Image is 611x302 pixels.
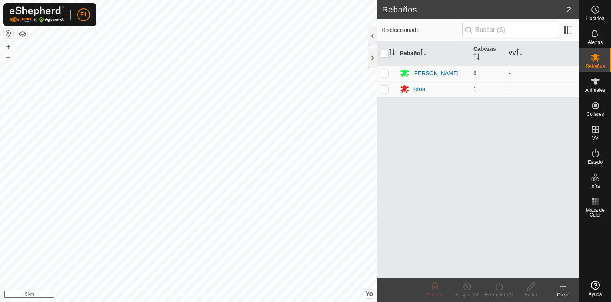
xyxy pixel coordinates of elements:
span: Horarios [586,16,604,21]
h2: Rebaños [382,5,567,14]
button: Capas del Mapa [18,29,27,39]
span: Ayuda [589,292,602,297]
font: Cabezas [473,46,496,52]
span: F1 [80,10,87,19]
span: 2 [567,4,571,16]
div: [PERSON_NAME] [413,69,459,77]
span: 6 [473,70,477,76]
button: – [4,52,13,62]
span: Infra [590,184,600,189]
span: 1 [473,86,477,92]
p-sorticon: Activar para ordenar [516,50,523,56]
div: Encender VV [483,291,515,298]
button: Yo [365,290,374,298]
div: Editar [515,291,547,298]
p-sorticon: Activar para ordenar [389,50,395,56]
p-sorticon: Activar para ordenar [420,50,427,56]
font: Rebaño [400,50,420,56]
button: + [4,42,13,52]
p-sorticon: Activar para ordenar [473,54,480,61]
span: Yo [365,290,373,297]
span: Rebaños [585,64,605,69]
div: Apagar VV [451,291,483,298]
td: - [505,65,579,81]
font: VV [509,50,516,56]
span: Estado [588,160,603,165]
span: Eliminar [426,292,443,298]
span: Alertas [588,40,603,45]
div: toros [413,85,425,93]
td: - [505,81,579,97]
div: Crear [547,291,579,298]
span: Animales [585,88,605,93]
span: 0 seleccionado [382,26,462,34]
a: Política de Privacidad [147,292,193,299]
span: Collares [586,112,604,117]
a: Contáctenos [203,292,230,299]
span: VV [592,136,598,141]
button: Restablecer Mapa [4,29,13,38]
span: Mapa de Calor [581,208,609,217]
a: Ayuda [579,278,611,300]
img: Logo Gallagher [10,6,64,23]
input: Buscar (S) [462,22,559,38]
